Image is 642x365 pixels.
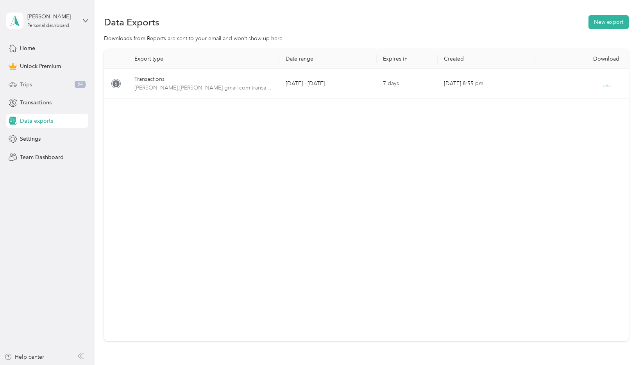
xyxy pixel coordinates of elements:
[104,18,159,26] h1: Data Exports
[598,321,642,365] iframe: Everlance-gr Chat Button Frame
[20,62,61,70] span: Unlock Premium
[279,69,377,99] td: [DATE] - [DATE]
[588,15,629,29] button: New export
[20,153,64,161] span: Team Dashboard
[279,49,377,69] th: Date range
[134,84,273,92] span: samantha.l.martell-gmail.com-transactions-2024-01-01-2024-12-31.csv
[27,13,76,21] div: [PERSON_NAME]
[20,135,41,143] span: Settings
[20,117,53,125] span: Data exports
[541,55,626,62] div: Download
[128,49,279,69] th: Export type
[27,23,69,28] div: Personal dashboard
[20,98,52,107] span: Transactions
[438,49,535,69] th: Created
[377,69,438,99] td: 7 days
[20,44,35,52] span: Home
[75,81,86,88] span: 54
[4,353,44,361] button: Help center
[377,49,438,69] th: Expires in
[104,34,628,43] div: Downloads from Reports are sent to your email and won’t show up here.
[20,81,32,89] span: Trips
[438,69,535,99] td: [DATE] 8:55 pm
[134,75,273,84] div: Transactions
